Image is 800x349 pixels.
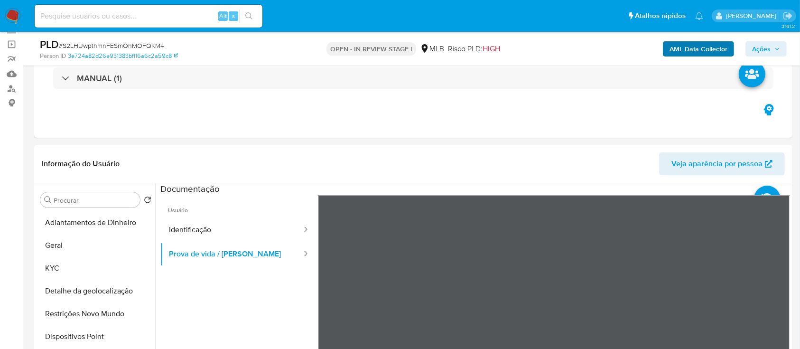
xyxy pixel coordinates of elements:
[695,12,703,20] a: Notificações
[37,211,155,234] button: Adiantamentos de Dinheiro
[53,67,773,89] div: MANUAL (1)
[670,41,727,57] b: AML Data Collector
[144,196,151,207] button: Retornar ao pedido padrão
[42,159,120,169] h1: Informação do Usuário
[726,11,780,20] p: carlos.guerra@mercadopago.com.br
[37,302,155,325] button: Restrições Novo Mundo
[659,152,785,175] button: Veja aparência por pessoa
[68,52,178,60] a: 3e724a82d26e931383bf116a6c2a59c8
[40,37,59,52] b: PLD
[663,41,734,57] button: AML Data Collector
[37,234,155,257] button: Geral
[219,11,227,20] span: Alt
[448,44,500,54] span: Risco PLD:
[37,325,155,348] button: Dispositivos Point
[44,196,52,204] button: Procurar
[232,11,235,20] span: s
[35,10,262,22] input: Pesquise usuários ou casos...
[483,43,500,54] span: HIGH
[37,257,155,280] button: KYC
[745,41,787,57] button: Ações
[752,41,771,57] span: Ações
[77,73,122,84] h3: MANUAL (1)
[635,11,686,21] span: Atalhos rápidos
[54,196,136,205] input: Procurar
[37,280,155,302] button: Detalhe da geolocalização
[420,44,444,54] div: MLB
[40,52,66,60] b: Person ID
[781,22,795,30] span: 3.161.2
[59,41,164,50] span: # S2LHUwpthmnFESmQhMOFQKM4
[239,9,259,23] button: search-icon
[783,11,793,21] a: Sair
[671,152,763,175] span: Veja aparência por pessoa
[326,42,416,56] p: OPEN - IN REVIEW STAGE I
